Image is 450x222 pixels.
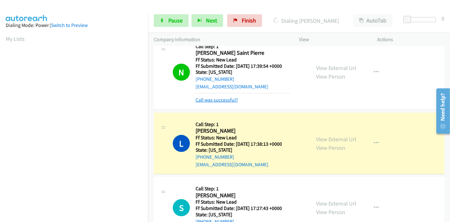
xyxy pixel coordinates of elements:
a: View Person [316,73,345,80]
p: View [299,36,366,43]
h5: Call Step: 1 [196,186,282,192]
a: [PHONE_NUMBER] [196,76,234,82]
a: Call was successful? [196,97,238,103]
h2: [PERSON_NAME] [196,192,282,199]
div: Delay between calls (in seconds) [407,17,436,22]
h1: N [173,64,190,81]
h2: [PERSON_NAME] [196,127,290,135]
h5: State: [US_STATE] [196,69,290,75]
h5: Call Step: 1 [196,121,290,128]
a: View External Url [316,64,356,72]
h5: Ff Submitted Date: [DATE] 17:39:54 +0000 [196,63,290,69]
h5: Ff Submitted Date: [DATE] 17:38:13 +0000 [196,141,290,147]
h2: [PERSON_NAME] Saint Pierre [196,49,290,57]
h1: L [173,135,190,152]
h5: Ff Status: New Lead [196,135,290,141]
a: Finish [227,14,262,27]
a: View External Url [316,200,356,207]
div: Dialing Mode: Power | [6,22,142,29]
h5: Ff Status: New Lead [196,199,282,205]
h5: State: [US_STATE] [196,212,282,218]
a: My Lists [6,35,25,42]
a: View Person [316,144,345,151]
span: Next [206,17,217,24]
a: View Person [316,208,345,216]
div: The call is yet to be attempted [173,199,190,216]
span: Finish [242,17,256,24]
a: [EMAIL_ADDRESS][DOMAIN_NAME] [196,84,268,90]
a: [EMAIL_ADDRESS][DOMAIN_NAME] [196,162,268,168]
a: Pause [154,14,189,27]
button: Next [191,14,223,27]
a: Switch to Preview [51,22,88,28]
span: Pause [168,17,183,24]
h5: Ff Submitted Date: [DATE] 17:27:43 +0000 [196,205,282,212]
h5: Ff Status: New Lead [196,57,290,63]
p: Company Information [154,36,288,43]
p: Dialing [PERSON_NAME] [271,16,342,25]
h5: State: [US_STATE] [196,147,290,153]
a: [PHONE_NUMBER] [196,154,234,160]
a: View External Url [316,136,356,143]
div: 0 [441,14,444,23]
p: Actions [378,36,445,43]
button: AutoTab [353,14,392,27]
iframe: Resource Center [432,86,450,136]
h1: S [173,199,190,216]
h5: Call Step: 1 [196,43,290,50]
